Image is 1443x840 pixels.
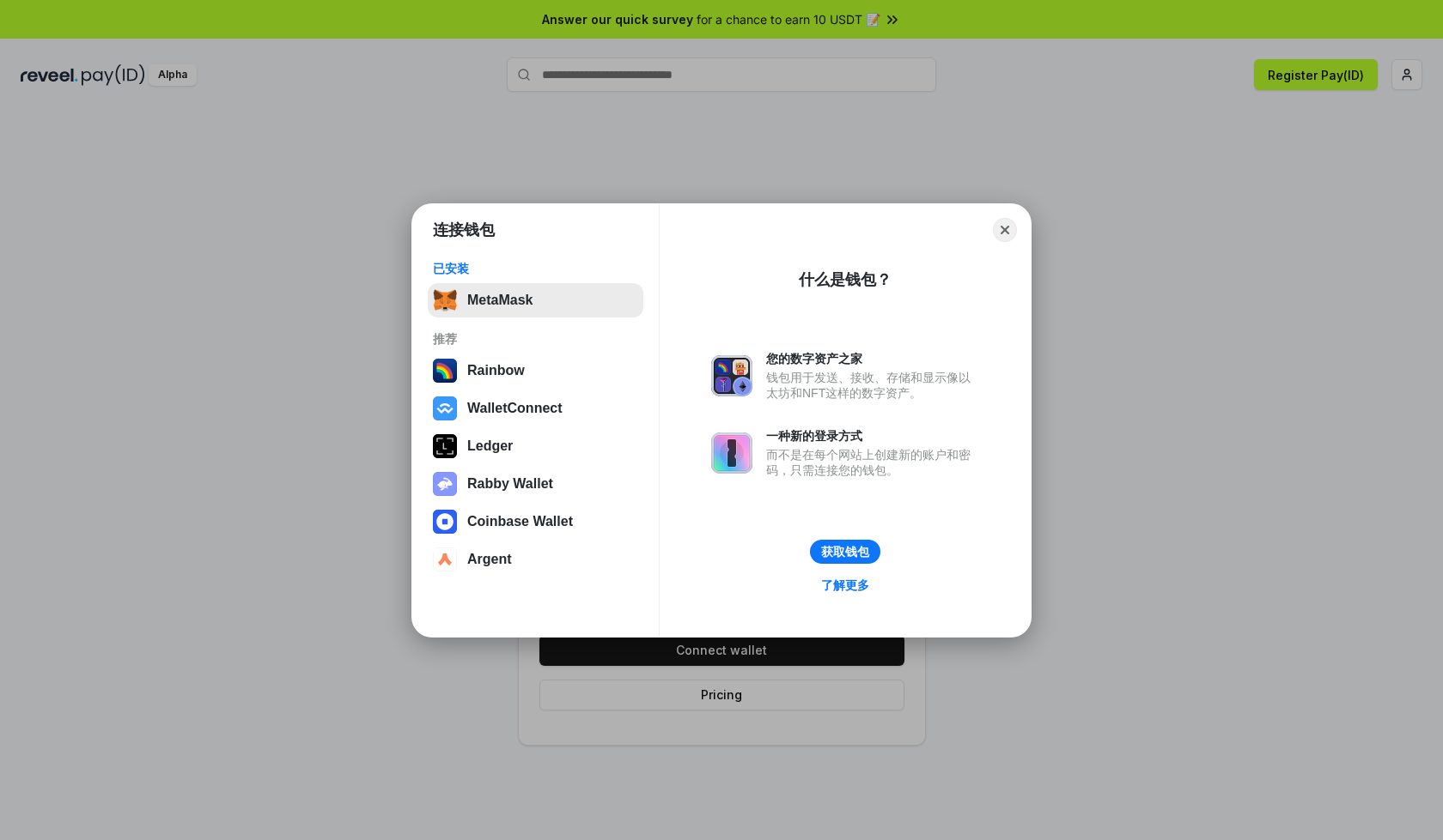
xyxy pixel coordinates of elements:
[428,467,643,501] button: Rabby Wallet
[428,542,643,577] button: Argent
[433,510,457,534] img: svg+xml,%3Csvg%20width%3D%2228%22%20height%3D%2228%22%20viewBox%3D%220%200%2028%2028%22%20fill%3D...
[433,261,638,276] div: 已安装
[799,269,892,290] div: 什么是钱包？
[433,547,457,571] img: svg+xml,%3Csvg%20width%3D%2228%22%20height%3D%2228%22%20viewBox%3D%220%200%2028%2028%22%20fill%3D...
[467,552,512,567] div: Argent
[766,351,979,366] div: 您的数字资产之家
[811,574,880,596] a: 了解更多
[433,288,457,312] img: svg+xml,%3Csvg%20fill%3D%22none%22%20height%3D%2233%22%20viewBox%3D%220%200%2035%2033%22%20width%...
[821,544,869,559] div: 获取钱包
[993,218,1017,242] button: Close
[766,370,979,401] div: 钱包用于发送、接收、存储和显示像以太坊和NFT这样的数字资产。
[467,514,573,529] div: Coinbase Wallet
[711,355,752,396] img: svg+xml,%3Csvg%20xmlns%3D%22http%3A%2F%2Fwww.w3.org%2F2000%2Fsvg%22%20fill%3D%22none%22%20viewBox...
[428,429,643,463] button: Ledger
[467,293,533,308] div: MetaMask
[433,434,457,458] img: svg+xml,%3Csvg%20xmlns%3D%22http%3A%2F%2Fwww.w3.org%2F2000%2Fsvg%22%20width%3D%2228%22%20height%3...
[428,354,643,388] button: Rainbow
[433,220,495,240] h1: 连接钱包
[428,505,643,539] button: Coinbase Wallet
[433,331,638,347] div: 推荐
[810,540,880,564] button: 获取钱包
[433,472,457,496] img: svg+xml,%3Csvg%20xmlns%3D%22http%3A%2F%2Fwww.w3.org%2F2000%2Fsvg%22%20fill%3D%22none%22%20viewBox...
[433,359,457,383] img: svg+xml,%3Csvg%20width%3D%22120%22%20height%3D%22120%22%20viewBox%3D%220%200%20120%20120%22%20fil...
[467,363,525,378] div: Rainbow
[467,476,553,492] div: Rabby Wallet
[467,401,563,416] div: WalletConnect
[821,577,869,593] div: 了解更多
[428,391,643,426] button: WalletConnect
[428,283,643,317] button: MetaMask
[711,432,752,474] img: svg+xml,%3Csvg%20xmlns%3D%22http%3A%2F%2Fwww.w3.org%2F2000%2Fsvg%22%20fill%3D%22none%22%20viewBox...
[433,396,457,420] img: svg+xml,%3Csvg%20width%3D%2228%22%20height%3D%2228%22%20viewBox%3D%220%200%2028%2028%22%20fill%3D...
[467,438,513,454] div: Ledger
[766,447,979,478] div: 而不是在每个网站上创建新的账户和密码，只需连接您的钱包。
[766,428,979,444] div: 一种新的登录方式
